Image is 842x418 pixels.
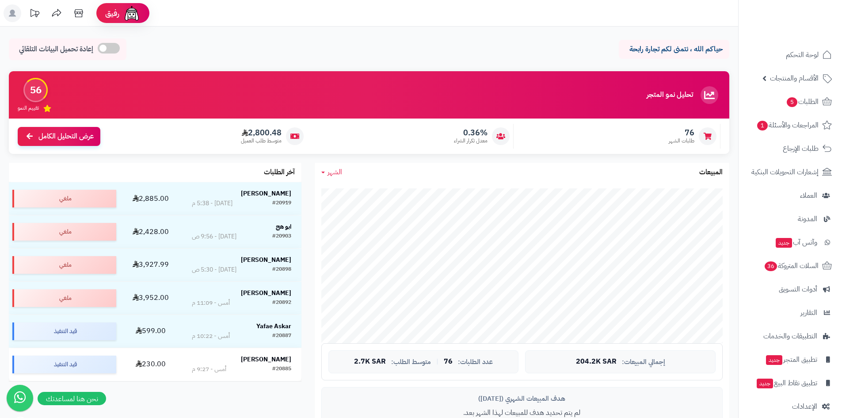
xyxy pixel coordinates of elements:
span: إجمالي المبيعات: [622,358,665,366]
span: 0.36% [454,128,488,138]
a: أدوات التسويق [744,279,837,300]
span: معدل تكرار الشراء [454,137,488,145]
span: 5 [787,97,797,107]
div: [DATE] - 5:30 ص [192,265,236,274]
div: #20887 [272,332,291,341]
div: ملغي [12,223,116,241]
span: 1 [757,121,768,130]
span: الأقسام والمنتجات [770,72,819,84]
span: عدد الطلبات: [458,358,493,366]
span: طلبات الشهر [669,137,694,145]
strong: [PERSON_NAME] [241,355,291,364]
a: تطبيق المتجرجديد [744,349,837,370]
td: 230.00 [120,348,182,381]
span: 2,800.48 [241,128,282,138]
span: جديد [766,355,782,365]
strong: [PERSON_NAME] [241,189,291,198]
p: حياكم الله ، نتمنى لكم تجارة رابحة [625,44,723,54]
span: وآتس آب [775,236,817,249]
a: إشعارات التحويلات البنكية [744,161,837,183]
div: #20898 [272,265,291,274]
span: تطبيق نقاط البيع [756,377,817,389]
span: عرض التحليل الكامل [38,131,94,142]
a: تحديثات المنصة [23,4,46,24]
a: لوحة التحكم [744,44,837,65]
div: أمس - 9:27 م [192,365,226,374]
div: #20903 [272,232,291,241]
a: المراجعات والأسئلة1 [744,115,837,136]
span: الطلبات [786,96,819,108]
h3: المبيعات [699,169,723,176]
span: | [436,358,438,365]
span: جديد [757,379,773,388]
h3: آخر الطلبات [264,169,295,176]
div: أمس - 10:22 م [192,332,230,341]
a: التطبيقات والخدمات [744,326,837,347]
span: العملاء [800,189,817,202]
div: [DATE] - 9:56 ص [192,232,236,241]
span: 76 [669,128,694,138]
span: 76 [444,358,453,366]
span: جديد [776,238,792,248]
div: #20885 [272,365,291,374]
a: المدونة [744,208,837,230]
a: التقارير [744,302,837,323]
strong: Yafae Askar [256,322,291,331]
a: السلات المتروكة36 [744,255,837,276]
a: الشهر [321,167,342,177]
strong: [PERSON_NAME] [241,255,291,265]
span: متوسط الطلب: [391,358,431,366]
p: لم يتم تحديد هدف للمبيعات لهذا الشهر بعد. [328,408,716,418]
span: 36 [765,261,777,271]
div: هدف المبيعات الشهري ([DATE]) [328,394,716,403]
a: عرض التحليل الكامل [18,127,100,146]
td: 2,428.00 [120,215,182,248]
span: طلبات الإرجاع [783,142,819,155]
span: إشعارات التحويلات البنكية [751,166,819,178]
div: #20892 [272,299,291,307]
div: قيد التنفيذ [12,356,116,373]
img: logo-2.png [782,23,834,41]
a: الطلبات5 [744,91,837,112]
strong: [PERSON_NAME] [241,288,291,298]
a: طلبات الإرجاع [744,138,837,159]
a: العملاء [744,185,837,206]
div: ملغي [12,190,116,207]
span: 2.7K SAR [354,358,386,366]
span: لوحة التحكم [786,49,819,61]
span: أدوات التسويق [779,283,817,295]
a: الإعدادات [744,396,837,417]
td: 3,952.00 [120,282,182,314]
span: المراجعات والأسئلة [756,119,819,131]
div: أمس - 11:09 م [192,299,230,307]
h3: تحليل نمو المتجر [647,91,693,99]
a: تطبيق نقاط البيعجديد [744,372,837,394]
span: التطبيقات والخدمات [763,330,817,342]
span: تطبيق المتجر [765,353,817,366]
span: الشهر [328,167,342,177]
div: قيد التنفيذ [12,322,116,340]
td: 2,885.00 [120,182,182,215]
span: السلات المتروكة [764,260,819,272]
span: إعادة تحميل البيانات التلقائي [19,44,93,54]
img: ai-face.png [123,4,141,22]
span: المدونة [798,213,817,225]
span: تقييم النمو [18,104,39,112]
div: [DATE] - 5:38 م [192,199,232,208]
span: رفيق [105,8,119,19]
strong: ابو هج [276,222,291,231]
div: ملغي [12,289,116,307]
div: #20919 [272,199,291,208]
td: 599.00 [120,315,182,348]
a: وآتس آبجديد [744,232,837,253]
span: التقارير [800,307,817,319]
td: 3,927.99 [120,249,182,281]
span: الإعدادات [792,400,817,413]
span: متوسط طلب العميل [241,137,282,145]
span: 204.2K SAR [576,358,617,366]
div: ملغي [12,256,116,274]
